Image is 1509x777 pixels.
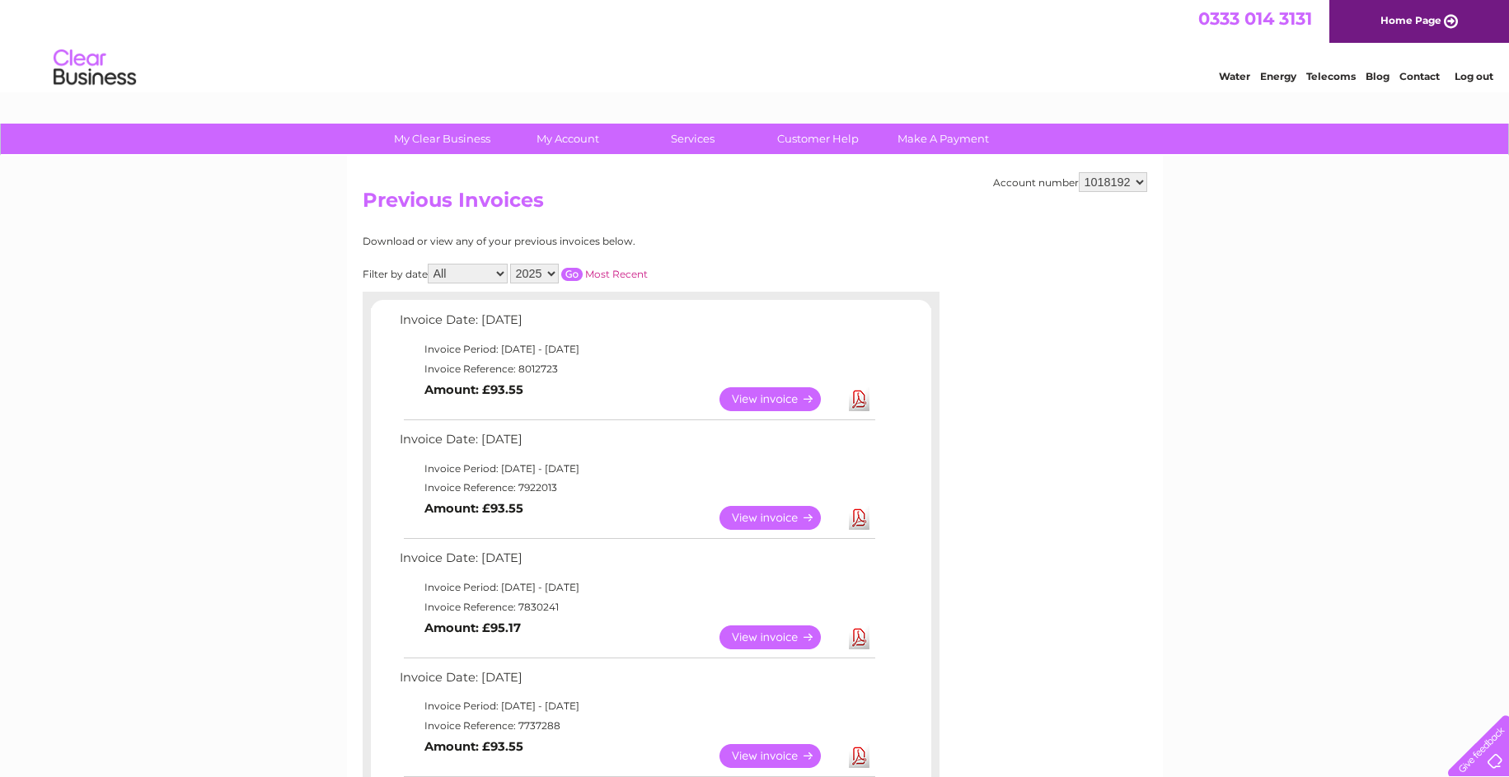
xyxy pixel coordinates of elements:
[396,428,878,459] td: Invoice Date: [DATE]
[363,236,795,247] div: Download or view any of your previous invoices below.
[719,506,841,530] a: View
[53,43,137,93] img: logo.png
[396,459,878,479] td: Invoice Period: [DATE] - [DATE]
[750,124,886,154] a: Customer Help
[1219,70,1250,82] a: Water
[993,172,1147,192] div: Account number
[396,339,878,359] td: Invoice Period: [DATE] - [DATE]
[585,268,648,280] a: Most Recent
[719,744,841,768] a: View
[424,739,523,754] b: Amount: £93.55
[424,620,521,635] b: Amount: £95.17
[363,264,795,283] div: Filter by date
[396,309,878,339] td: Invoice Date: [DATE]
[849,506,869,530] a: Download
[366,9,1145,80] div: Clear Business is a trading name of Verastar Limited (registered in [GEOGRAPHIC_DATA] No. 3667643...
[396,667,878,697] td: Invoice Date: [DATE]
[374,124,510,154] a: My Clear Business
[1366,70,1389,82] a: Blog
[1455,70,1493,82] a: Log out
[875,124,1011,154] a: Make A Payment
[1399,70,1440,82] a: Contact
[1198,8,1312,29] a: 0333 014 3131
[499,124,635,154] a: My Account
[849,744,869,768] a: Download
[396,597,878,617] td: Invoice Reference: 7830241
[396,478,878,498] td: Invoice Reference: 7922013
[625,124,761,154] a: Services
[396,359,878,379] td: Invoice Reference: 8012723
[424,501,523,516] b: Amount: £93.55
[719,625,841,649] a: View
[1306,70,1356,82] a: Telecoms
[849,387,869,411] a: Download
[396,696,878,716] td: Invoice Period: [DATE] - [DATE]
[396,578,878,597] td: Invoice Period: [DATE] - [DATE]
[396,716,878,736] td: Invoice Reference: 7737288
[424,382,523,397] b: Amount: £93.55
[1260,70,1296,82] a: Energy
[363,189,1147,220] h2: Previous Invoices
[396,547,878,578] td: Invoice Date: [DATE]
[719,387,841,411] a: View
[849,625,869,649] a: Download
